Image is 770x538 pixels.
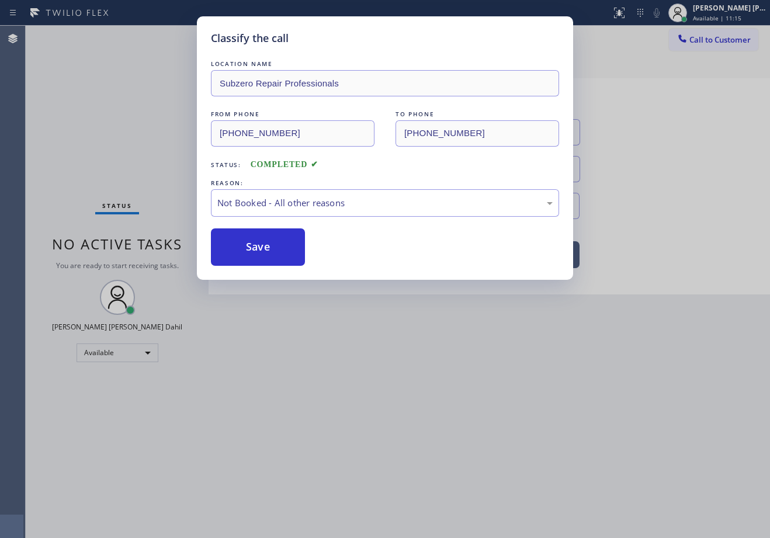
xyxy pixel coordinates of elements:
button: Save [211,228,305,266]
span: Status: [211,161,241,169]
div: FROM PHONE [211,108,374,120]
span: COMPLETED [251,160,318,169]
h5: Classify the call [211,30,289,46]
input: To phone [396,120,559,147]
div: TO PHONE [396,108,559,120]
div: Not Booked - All other reasons [217,196,553,210]
input: From phone [211,120,374,147]
div: LOCATION NAME [211,58,559,70]
div: REASON: [211,177,559,189]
